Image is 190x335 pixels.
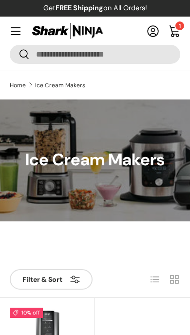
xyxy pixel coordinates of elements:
span: 10% off [10,308,43,318]
p: Get on All Orders! [43,3,147,14]
nav: Breadcrumbs [10,81,180,90]
img: Shark Ninja Philippines [31,21,104,40]
span: Filter & Sort [22,276,62,284]
strong: FREE Shipping [56,3,103,12]
button: Filter & Sort [10,269,93,290]
a: Home [10,82,26,88]
span: 1 [179,22,181,29]
a: Ice Cream Makers [35,82,85,88]
h1: Ice Cream Makers [25,150,165,171]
